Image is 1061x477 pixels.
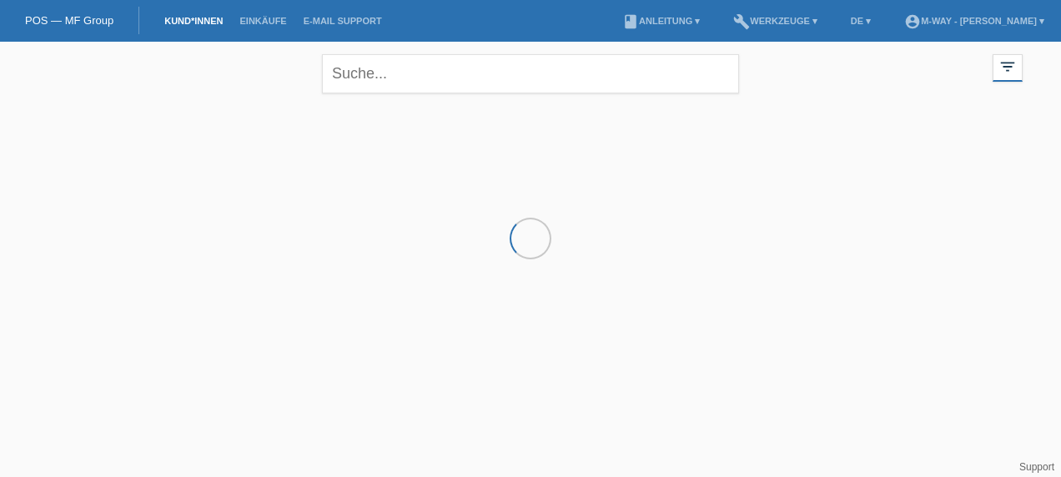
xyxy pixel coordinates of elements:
[156,16,231,26] a: Kund*innen
[842,16,879,26] a: DE ▾
[998,58,1017,76] i: filter_list
[733,13,750,30] i: build
[904,13,921,30] i: account_circle
[622,13,639,30] i: book
[322,54,739,93] input: Suche...
[25,14,113,27] a: POS — MF Group
[614,16,708,26] a: bookAnleitung ▾
[295,16,390,26] a: E-Mail Support
[725,16,826,26] a: buildWerkzeuge ▾
[231,16,294,26] a: Einkäufe
[896,16,1053,26] a: account_circlem-way - [PERSON_NAME] ▾
[1019,461,1054,473] a: Support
